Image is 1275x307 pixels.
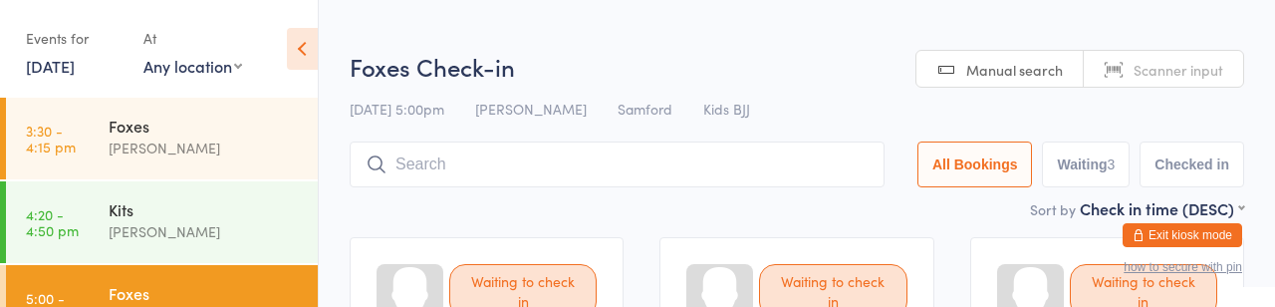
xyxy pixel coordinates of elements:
a: [DATE] [26,55,75,77]
span: Scanner input [1134,60,1223,80]
div: 3 [1108,156,1116,172]
div: Events for [26,22,124,55]
time: 3:30 - 4:15 pm [26,123,76,154]
div: Check in time (DESC) [1080,197,1244,219]
div: Foxes [109,115,301,137]
div: Kits [109,198,301,220]
button: Waiting3 [1042,142,1130,187]
span: Kids BJJ [703,99,750,119]
a: 3:30 -4:15 pmFoxes[PERSON_NAME] [6,98,318,179]
button: All Bookings [917,142,1033,187]
span: [DATE] 5:00pm [350,99,444,119]
input: Search [350,142,885,187]
button: Checked in [1140,142,1244,187]
span: Manual search [966,60,1063,80]
label: Sort by [1030,199,1076,219]
div: [PERSON_NAME] [109,137,301,159]
button: how to secure with pin [1124,260,1242,274]
div: At [143,22,242,55]
a: 4:20 -4:50 pmKits[PERSON_NAME] [6,181,318,263]
time: 4:20 - 4:50 pm [26,206,79,238]
div: Foxes [109,282,301,304]
span: Samford [618,99,672,119]
span: [PERSON_NAME] [475,99,587,119]
div: Any location [143,55,242,77]
button: Exit kiosk mode [1123,223,1242,247]
h2: Foxes Check-in [350,50,1244,83]
div: [PERSON_NAME] [109,220,301,243]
